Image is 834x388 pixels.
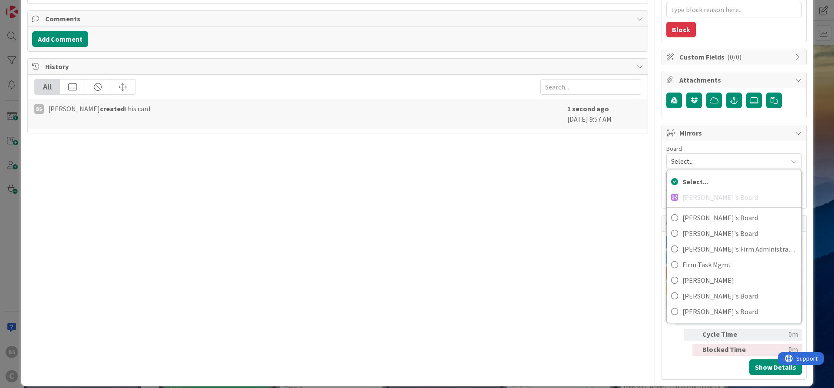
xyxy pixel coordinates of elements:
[679,52,791,62] span: Custom Fields
[540,79,641,95] input: Search...
[666,22,696,37] button: Block
[702,344,750,356] div: Blocked Time
[34,104,44,114] div: BS
[682,289,797,302] span: [PERSON_NAME]'s Board
[667,226,801,241] a: [PERSON_NAME]'s Board
[679,75,791,85] span: Attachments
[682,175,797,188] span: Select...
[682,211,797,224] span: [PERSON_NAME]'s Board
[18,1,40,12] span: Support
[32,31,88,47] button: Add Comment
[682,242,797,255] span: [PERSON_NAME]'s Firm Administration Board
[48,103,150,114] span: [PERSON_NAME] this card
[667,304,801,319] a: [PERSON_NAME]'s Board
[727,53,741,61] span: ( 0/0 )
[682,274,797,287] span: [PERSON_NAME]
[682,227,797,240] span: [PERSON_NAME]'s Board
[682,305,797,318] span: [PERSON_NAME]'s Board
[749,359,802,375] button: Show Details
[100,104,125,113] b: created
[682,258,797,271] span: Firm Task Mgmt
[567,104,609,113] b: 1 second ago
[45,13,632,24] span: Comments
[45,61,632,72] span: History
[667,210,801,226] a: [PERSON_NAME]'s Board
[667,272,801,288] a: [PERSON_NAME]
[667,174,801,189] a: Select...
[567,103,641,124] div: [DATE] 9:57 AM
[667,257,801,272] a: Firm Task Mgmt
[667,241,801,257] a: [PERSON_NAME]'s Firm Administration Board
[667,288,801,304] a: [PERSON_NAME]'s Board
[666,146,682,152] span: Board
[754,344,798,356] div: 0m
[671,155,782,167] span: Select...
[702,329,750,341] div: Cycle Time
[35,80,60,94] div: All
[679,128,791,138] span: Mirrors
[754,329,798,341] div: 0m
